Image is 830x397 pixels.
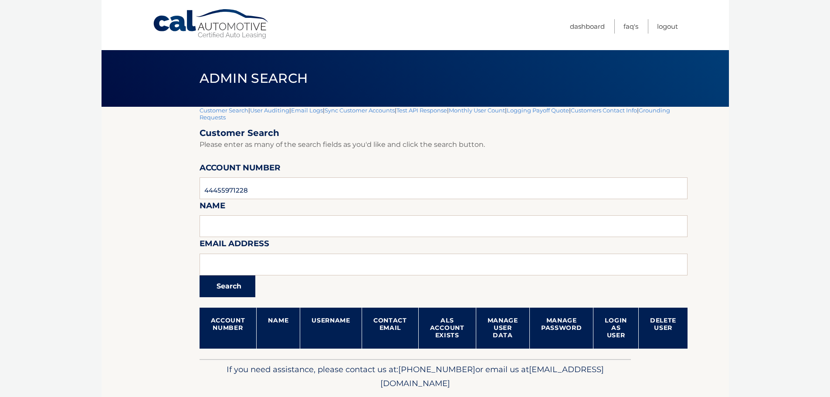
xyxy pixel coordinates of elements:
[200,237,269,253] label: Email Address
[476,308,529,349] th: Manage User Data
[380,364,604,388] span: [EMAIL_ADDRESS][DOMAIN_NAME]
[300,308,362,349] th: Username
[291,107,323,114] a: Email Logs
[325,107,395,114] a: Sync Customer Accounts
[362,308,418,349] th: Contact Email
[200,139,688,151] p: Please enter as many of the search fields as you'd like and click the search button.
[200,275,255,297] button: Search
[593,308,639,349] th: Login as User
[200,107,670,121] a: Grounding Requests
[200,161,281,177] label: Account Number
[205,363,625,390] p: If you need assistance, please contact us at: or email us at
[570,19,605,34] a: Dashboard
[257,308,300,349] th: Name
[152,9,270,40] a: Cal Automotive
[398,364,475,374] span: [PHONE_NUMBER]
[396,107,447,114] a: Test API Response
[200,107,248,114] a: Customer Search
[250,107,289,114] a: User Auditing
[200,128,688,139] h2: Customer Search
[418,308,476,349] th: ALS Account Exists
[571,107,637,114] a: Customers Contact Info
[200,107,688,359] div: | | | | | | | |
[638,308,688,349] th: Delete User
[657,19,678,34] a: Logout
[200,308,257,349] th: Account Number
[507,107,569,114] a: Logging Payoff Quote
[200,70,308,86] span: Admin Search
[449,107,505,114] a: Monthly User Count
[623,19,638,34] a: FAQ's
[529,308,593,349] th: Manage Password
[200,199,225,215] label: Name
